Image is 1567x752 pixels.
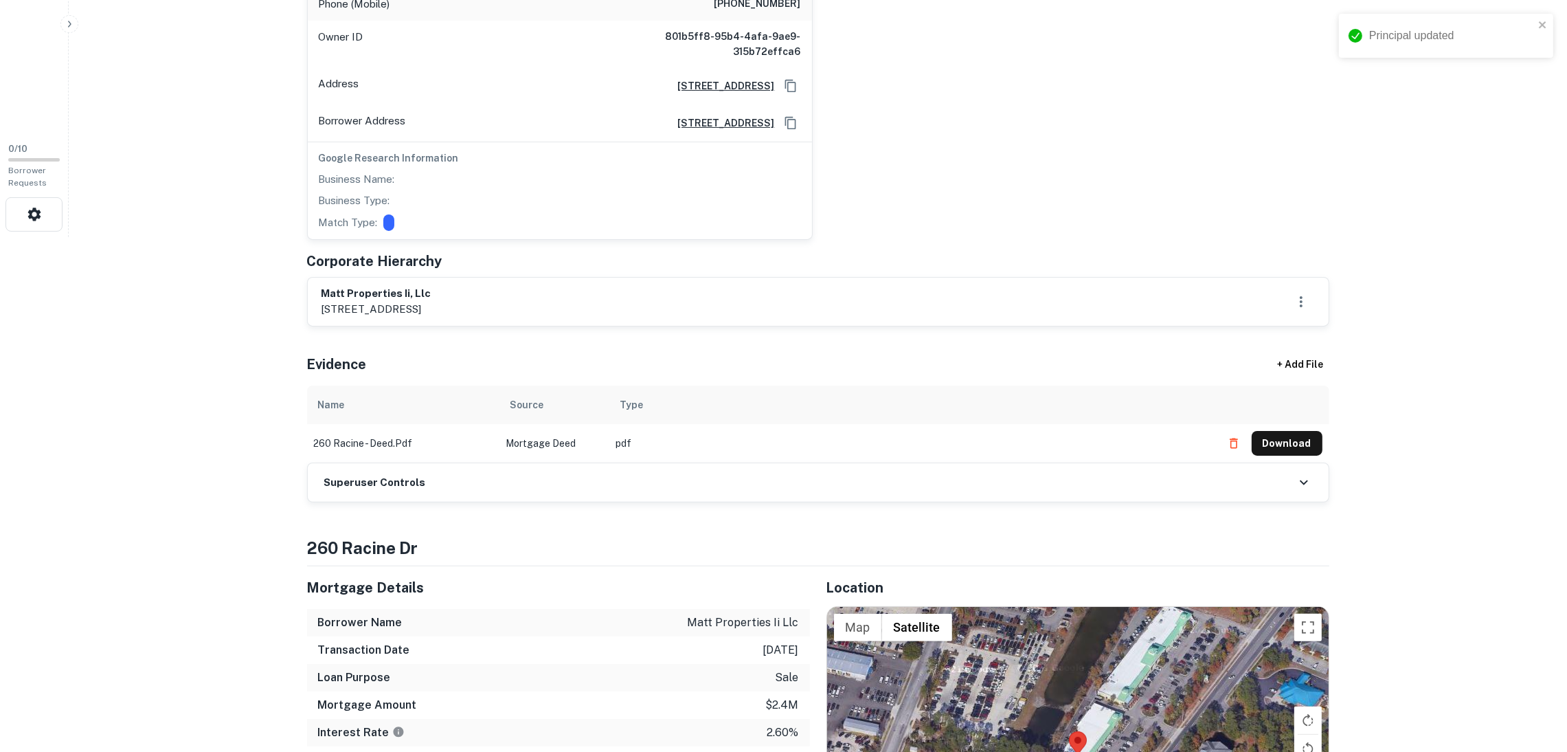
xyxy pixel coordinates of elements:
p: sale [776,670,799,686]
h4: 260 racine dr [307,535,1329,560]
p: Owner ID [319,29,363,59]
div: + Add File [1252,353,1349,377]
h6: matt properties ii, llc [322,286,431,302]
th: Name [307,386,499,424]
h5: Location [826,577,1329,598]
th: Type [609,386,1215,424]
div: Name [318,397,345,413]
svg: The interest rates displayed on the website are for informational purposes only and may be report... [392,726,405,738]
p: [STREET_ADDRESS] [322,301,431,318]
p: Borrower Address [319,113,406,133]
p: Business Name: [319,171,395,188]
button: Delete file [1221,432,1246,454]
p: Business Type: [319,192,390,209]
h6: Mortgage Amount [318,697,417,714]
div: Type [620,397,644,413]
p: matt properties ii llc [688,615,799,631]
td: Mortgage Deed [499,424,609,463]
th: Source [499,386,609,424]
a: [STREET_ADDRESS] [667,115,775,131]
a: [STREET_ADDRESS] [667,78,775,93]
h6: Borrower Name [318,615,403,631]
h6: Interest Rate [318,725,405,741]
button: Toggle fullscreen view [1294,614,1322,641]
div: scrollable content [307,386,1329,463]
button: Rotate map clockwise [1294,707,1322,734]
button: Show street map [834,614,882,641]
p: Match Type: [319,214,378,231]
div: Principal updated [1369,27,1534,44]
button: Copy Address [780,113,801,133]
h6: Superuser Controls [324,475,426,491]
h6: 801b5ff8-95b4-4afa-9ae9-315b72effca6 [636,29,801,59]
iframe: Chat Widget [1498,642,1567,708]
p: $2.4m [766,697,799,714]
span: 0 / 10 [8,144,27,154]
h5: Corporate Hierarchy [307,251,442,272]
button: Copy Address [780,76,801,96]
h5: Mortgage Details [307,577,810,598]
p: [DATE] [763,642,799,659]
h6: Google Research Information [319,151,801,166]
button: close [1538,19,1548,32]
p: 2.60% [767,725,799,741]
h6: Transaction Date [318,642,410,659]
button: Show satellite imagery [882,614,952,641]
h5: Evidence [307,354,367,375]
p: Address [319,76,359,96]
span: Borrower Requests [8,166,47,188]
button: Download [1252,431,1322,456]
td: 260 racine - deed.pdf [307,424,499,463]
td: pdf [609,424,1215,463]
h6: Loan Purpose [318,670,391,686]
div: Source [510,397,544,413]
